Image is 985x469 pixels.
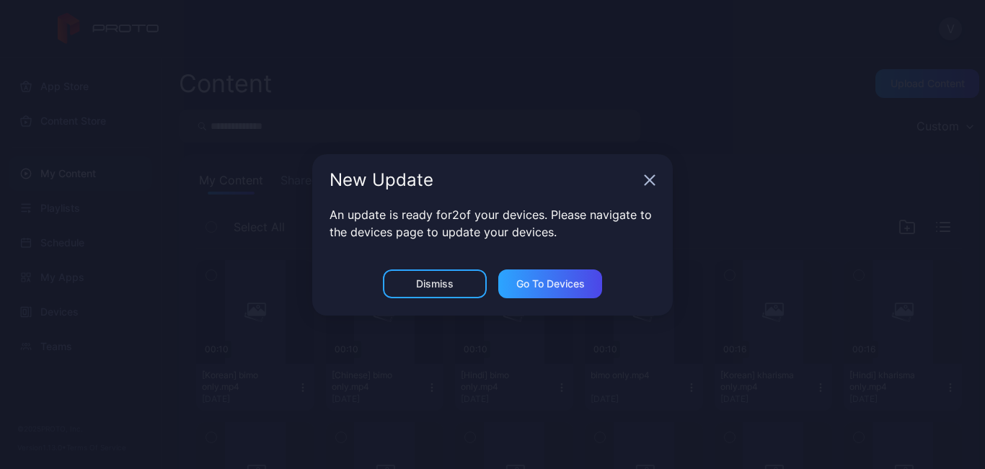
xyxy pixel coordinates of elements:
[330,206,655,241] p: An update is ready for 2 of your devices. Please navigate to the devices page to update your devi...
[498,269,602,298] button: Go to devices
[330,171,638,189] div: New Update
[416,278,454,290] div: Dismiss
[516,278,585,290] div: Go to devices
[383,269,487,298] button: Dismiss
